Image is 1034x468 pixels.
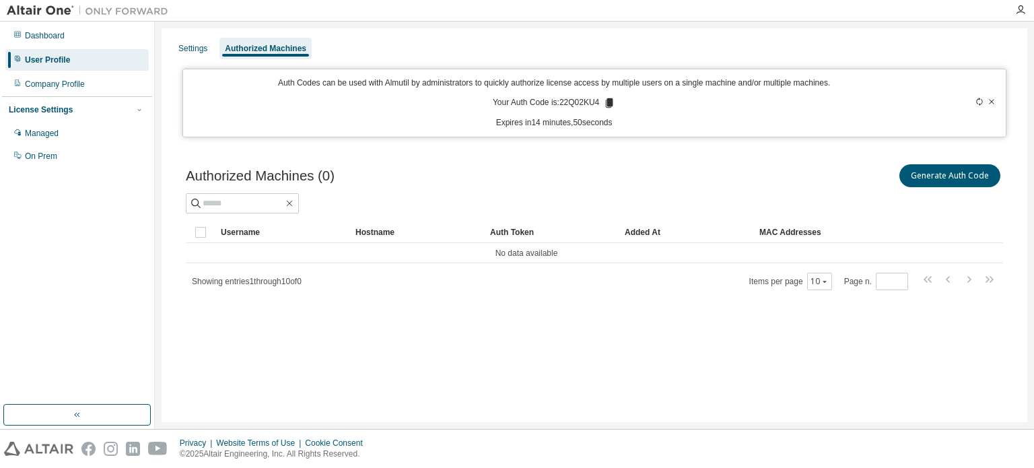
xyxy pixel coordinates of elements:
div: Added At [625,222,749,243]
div: Company Profile [25,79,85,90]
div: Website Terms of Use [216,438,305,448]
td: No data available [186,243,867,263]
div: Authorized Machines [225,43,306,54]
img: Altair One [7,4,175,18]
div: MAC Addresses [759,222,862,243]
img: instagram.svg [104,442,118,456]
div: Cookie Consent [305,438,370,448]
img: altair_logo.svg [4,442,73,456]
span: Showing entries 1 through 10 of 0 [192,277,302,286]
span: Page n. [844,273,908,290]
div: Managed [25,128,59,139]
div: Username [221,222,345,243]
span: Items per page [749,273,832,290]
div: Dashboard [25,30,65,41]
div: License Settings [9,104,73,115]
div: Hostname [355,222,479,243]
div: On Prem [25,151,57,162]
img: facebook.svg [81,442,96,456]
img: youtube.svg [148,442,168,456]
div: Settings [178,43,207,54]
p: Auth Codes can be used with Almutil by administrators to quickly authorize license access by mult... [191,77,917,89]
p: © 2025 Altair Engineering, Inc. All Rights Reserved. [180,448,371,460]
button: 10 [811,276,829,287]
p: Expires in 14 minutes, 50 seconds [191,117,917,129]
span: Authorized Machines (0) [186,168,335,184]
button: Generate Auth Code [899,164,1000,187]
div: Auth Token [490,222,614,243]
div: Privacy [180,438,216,448]
p: Your Auth Code is: 22Q02KU4 [493,97,615,109]
img: linkedin.svg [126,442,140,456]
div: User Profile [25,55,70,65]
